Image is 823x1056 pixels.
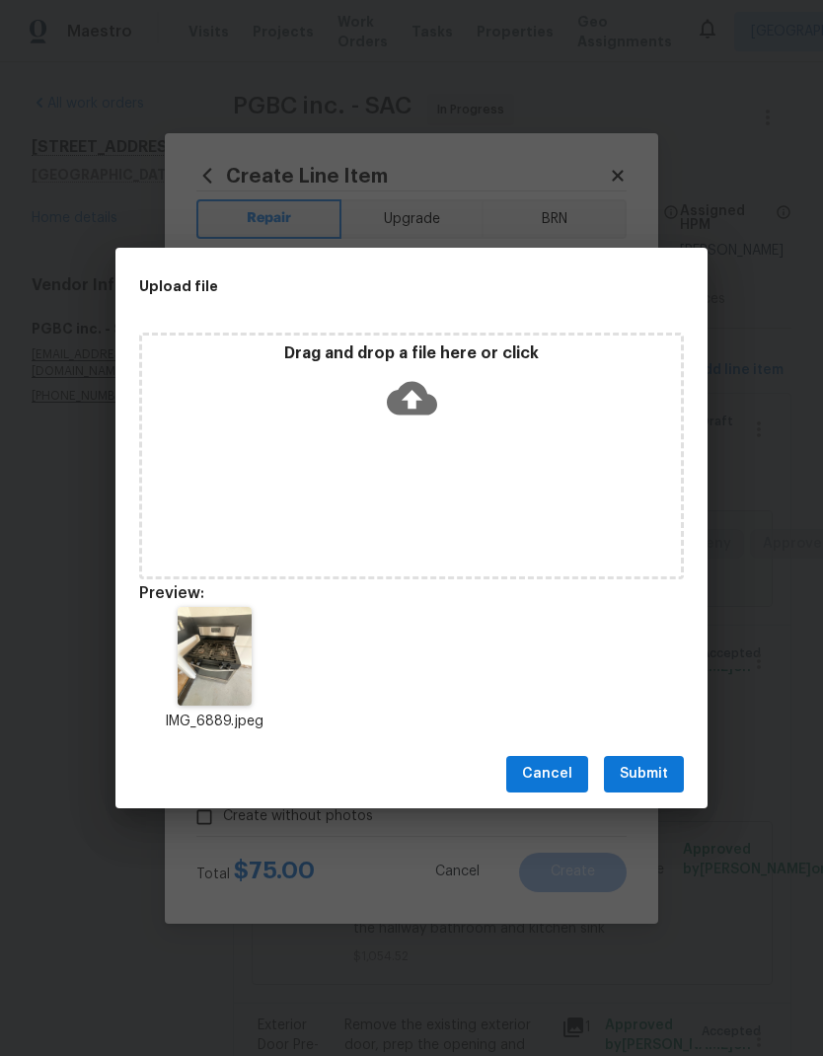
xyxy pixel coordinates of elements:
[506,756,588,792] button: Cancel
[142,343,681,364] p: Drag and drop a file here or click
[139,275,595,297] h2: Upload file
[522,762,572,787] span: Cancel
[178,607,252,706] img: Z
[139,712,289,732] p: IMG_6889.jpeg
[620,762,668,787] span: Submit
[604,756,684,792] button: Submit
